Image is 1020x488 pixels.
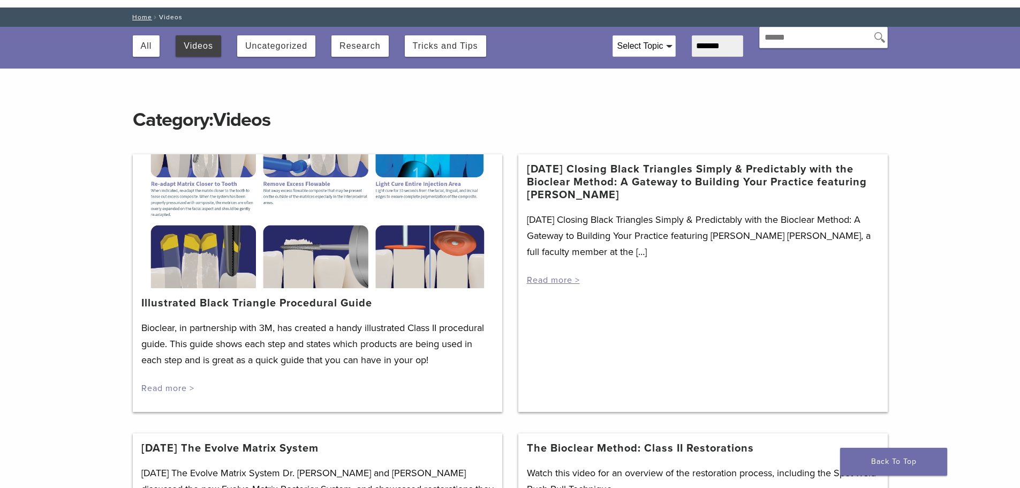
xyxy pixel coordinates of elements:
[141,297,372,310] a: Illustrated Black Triangle Procedural Guide
[141,320,494,368] p: Bioclear, in partnership with 3M, has created a handy illustrated Class II procedural guide. This...
[184,35,213,57] button: Videos
[141,442,319,455] a: [DATE] The Evolve Matrix System
[840,448,947,476] a: Back To Top
[527,442,754,455] a: The Bioclear Method: Class II Restorations
[245,35,307,57] button: Uncategorized
[125,7,896,27] nav: Videos
[133,86,888,133] h1: Category:
[527,275,580,286] a: Read more >
[413,35,478,57] button: Tricks and Tips
[613,36,675,56] div: Select Topic
[152,14,159,20] span: /
[527,212,879,260] p: [DATE] Closing Black Triangles Simply & Predictably with the Bioclear Method: A Gateway to Buildi...
[141,383,194,394] a: Read more >
[213,108,270,131] span: Videos
[129,13,152,21] a: Home
[527,163,879,201] a: [DATE] Closing Black Triangles Simply & Predictably with the Bioclear Method: A Gateway to Buildi...
[339,35,380,57] button: Research
[141,35,152,57] button: All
